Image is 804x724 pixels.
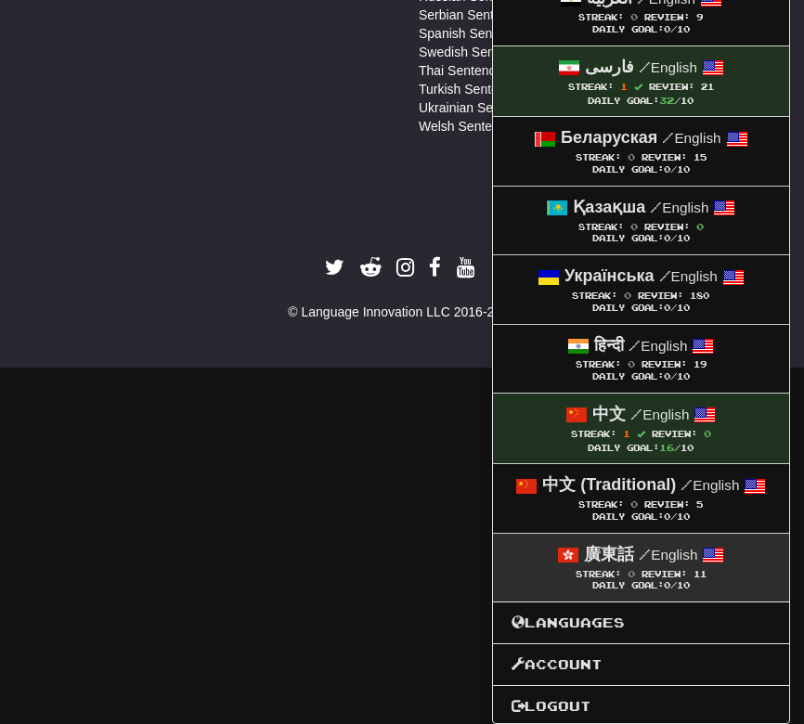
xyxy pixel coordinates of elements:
[696,221,704,232] span: 0
[578,222,624,232] span: Streak:
[659,95,674,106] span: 32
[493,653,789,677] a: Account
[639,547,697,562] small: English
[576,152,621,162] span: Streak:
[561,128,657,147] strong: Беларуская
[638,291,683,301] span: Review:
[652,429,697,439] span: Review:
[493,117,789,185] a: Беларуская /English Streak: 0 Review: 15 Daily Goal:0/10
[68,303,736,321] div: © Language Innovation LLC 2016-2025
[650,200,708,215] small: English
[681,476,693,493] span: /
[578,12,624,22] span: Streak:
[701,82,714,92] span: 21
[628,568,635,579] span: 0
[690,291,709,301] span: 180
[419,61,539,80] a: Thai Sentences Lists
[630,11,638,22] span: 0
[584,545,634,563] strong: 廣東話
[542,475,676,494] strong: 中文 (Traditional)
[624,290,631,301] span: 0
[664,511,670,522] span: 0
[629,337,641,354] span: /
[662,129,674,146] span: /
[642,359,687,369] span: Review:
[629,338,687,354] small: English
[493,325,789,393] a: हिन्दी /English Streak: 0 Review: 19 Daily Goal:0/10
[576,569,621,579] span: Streak:
[696,499,703,510] span: 5
[493,255,789,323] a: Українська /English Streak: 0 Review: 180 Daily Goal:0/10
[571,429,616,439] span: Streak:
[664,24,670,34] span: 0
[644,222,690,232] span: Review:
[664,164,670,175] span: 0
[644,499,690,510] span: Review:
[578,499,624,510] span: Streak:
[649,82,694,92] span: Review:
[637,430,645,438] span: Streak includes today.
[628,358,635,369] span: 0
[512,94,771,108] div: Daily Goal: /10
[634,83,642,91] span: Streak includes today.
[419,6,559,24] a: Serbian Sentences Lists
[681,477,739,493] small: English
[628,151,635,162] span: 0
[630,221,638,232] span: 0
[664,371,670,381] span: 0
[664,580,670,590] span: 0
[568,82,614,92] span: Streak:
[419,98,569,117] a: Ukrainian Sentences Lists
[572,291,617,301] span: Streak:
[664,233,670,243] span: 0
[493,694,789,718] a: Logout
[493,46,789,116] a: فارسی /English Streak: 1 Review: 21 Daily Goal:32/10
[419,80,556,98] a: Turkish Sentences Lists
[512,164,771,176] div: Daily Goal: /10
[493,534,789,601] a: 廣東話 /English Streak: 0 Review: 11 Daily Goal:0/10
[594,336,624,355] strong: हिन्दी
[592,405,626,423] strong: 中文
[512,511,771,524] div: Daily Goal: /10
[659,268,718,284] small: English
[493,611,789,635] a: Languages
[639,59,697,75] small: English
[585,58,634,76] strong: فارسی
[659,267,671,284] span: /
[664,303,670,313] span: 0
[659,442,674,453] span: 16
[512,303,771,315] div: Daily Goal: /10
[639,58,651,75] span: /
[419,24,561,43] a: Spanish Sentences Lists
[630,498,638,510] span: 0
[704,428,711,439] span: 0
[512,441,771,455] div: Daily Goal: /10
[493,187,789,254] a: Қазақша /English Streak: 0 Review: 0 Daily Goal:0/10
[694,359,707,369] span: 19
[564,266,655,285] strong: Українська
[512,233,771,245] div: Daily Goal: /10
[493,394,789,463] a: 中文 /English Streak: 1 Review: 0 Daily Goal:16/10
[512,371,771,383] div: Daily Goal: /10
[419,43,564,61] a: Swedish Sentences Lists
[662,130,720,146] small: English
[644,12,690,22] span: Review:
[650,199,662,215] span: /
[630,406,642,422] span: /
[493,464,789,532] a: 中文 (Traditional) /English Streak: 0 Review: 5 Daily Goal:0/10
[512,24,771,36] div: Daily Goal: /10
[576,359,621,369] span: Streak:
[623,428,630,439] span: 1
[694,152,707,162] span: 15
[620,81,628,92] span: 1
[642,569,687,579] span: Review:
[419,117,550,136] a: Welsh Sentences Lists
[630,407,689,422] small: English
[573,198,645,216] strong: Қазақша
[642,152,687,162] span: Review:
[639,546,651,562] span: /
[694,569,707,579] span: 11
[696,12,703,22] span: 9
[512,580,771,592] div: Daily Goal: /10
